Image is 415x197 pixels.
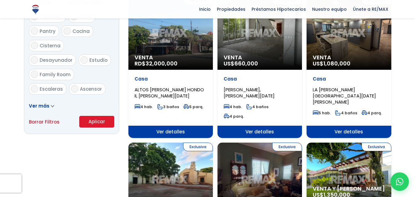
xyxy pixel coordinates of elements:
[224,54,296,61] span: Venta
[196,5,214,14] span: Inicio
[272,143,302,151] span: Exclusiva
[29,103,54,109] a: Ver más
[214,5,249,14] span: Propiedades
[217,126,302,138] span: Ver detalles
[29,103,49,109] span: Ver más
[135,76,207,82] p: Casa
[80,56,88,64] input: Estudio
[313,110,331,116] span: 5 hab.
[135,54,207,61] span: Venta
[249,5,309,14] span: Préstamos Hipotecarios
[89,57,108,63] span: Estudio
[224,86,275,99] span: [PERSON_NAME], [PERSON_NAME][DATE]
[157,104,179,109] span: 3 baños
[31,85,38,93] input: Escaleras
[183,104,203,109] span: 5 parq.
[313,60,350,67] span: US$
[31,42,38,49] input: Cisterna
[323,60,350,67] span: 1,080,000
[362,143,391,151] span: Exclusiva
[40,71,71,78] span: Family Room
[246,104,268,109] span: 4 baños
[71,85,78,93] input: Ascensor
[224,114,244,119] span: 4 parq.
[234,60,258,67] span: 660,000
[362,110,382,116] span: 4 parq.
[135,86,204,99] span: ALTOS [PERSON_NAME] HONDO II, [PERSON_NAME][DATE]
[313,76,385,82] p: Casa
[40,42,61,49] span: Cisterna
[80,86,102,92] span: Ascensor
[30,4,41,15] img: Logo de REMAX
[350,5,391,14] span: Únete a RE/MAX
[224,104,242,109] span: 4 hab.
[128,126,213,138] span: Ver detalles
[146,60,178,67] span: 32,000,000
[40,57,72,63] span: Desayunador
[224,76,296,82] p: Casa
[224,60,258,67] span: US$
[309,5,350,14] span: Nuestro equipo
[40,28,56,34] span: Pantry
[313,186,385,192] span: Venta y [PERSON_NAME]
[72,28,90,34] span: Cocina
[31,56,38,64] input: Desayunador
[313,86,376,105] span: LA [PERSON_NAME][GEOGRAPHIC_DATA][DATE][PERSON_NAME]
[335,110,357,116] span: 4 baños
[135,60,178,67] span: RD$
[31,71,38,78] input: Family Room
[307,126,391,138] span: Ver detalles
[64,27,71,35] input: Cocina
[40,86,63,92] span: Escaleras
[31,27,38,35] input: Pantry
[79,116,114,128] button: Aplicar
[135,104,153,109] span: 4 hab.
[183,143,213,151] span: Exclusiva
[29,118,60,126] a: Borrar Filtros
[313,54,385,61] span: Venta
